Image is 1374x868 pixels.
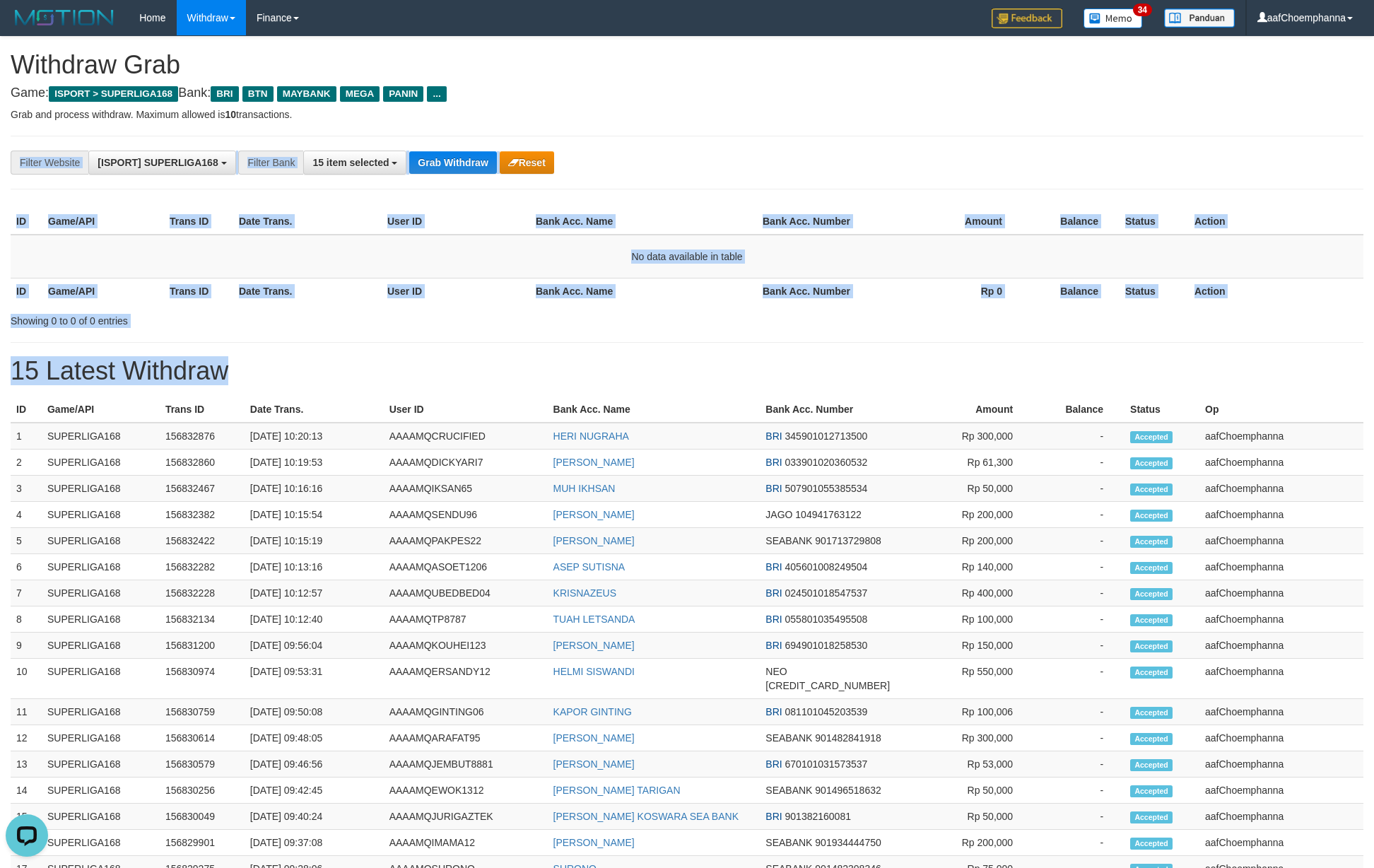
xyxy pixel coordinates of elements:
td: aafChoemphanna [1199,830,1363,856]
th: Game/API [42,278,164,304]
td: 156832282 [160,554,245,580]
td: - [1034,450,1125,476]
button: 15 item selected [303,151,406,175]
th: Action [1189,278,1363,304]
span: Accepted [1130,811,1173,823]
a: ASEP SUTISNA [553,561,626,573]
td: AAAAMQERSANDY12 [384,659,548,699]
td: - [1034,751,1125,778]
td: 156832422 [160,528,245,554]
span: 34 [1133,4,1152,16]
th: Game/API [42,209,164,235]
a: [PERSON_NAME] [553,535,635,546]
a: [PERSON_NAME] TARIGAN [553,785,681,796]
td: AAAAMQEWOK1312 [384,778,548,804]
td: [DATE] 10:15:19 [245,528,384,554]
td: Rp 50,000 [898,778,1034,804]
span: BRI [765,587,782,599]
td: aafChoemphanna [1199,606,1363,633]
td: - [1034,830,1125,856]
td: AAAAMQARAFAT95 [384,725,548,751]
span: Accepted [1130,562,1173,574]
th: Bank Acc. Number [757,209,879,235]
td: AAAAMQGINTING06 [384,699,548,725]
th: Balance [1023,278,1120,304]
span: Accepted [1130,838,1173,850]
div: Showing 0 to 0 of 0 entries [11,308,562,328]
td: SUPERLIGA168 [42,450,160,476]
span: JAGO [765,509,792,520]
span: BRI [211,86,238,102]
td: Rp 100,006 [898,699,1034,725]
th: Bank Acc. Name [530,209,757,235]
td: 1 [11,423,42,450]
td: 156830759 [160,699,245,725]
td: SUPERLIGA168 [42,804,160,830]
td: - [1034,502,1125,528]
td: 4 [11,502,42,528]
div: Filter Bank [238,151,303,175]
span: BRI [765,430,782,442]
th: Trans ID [164,209,233,235]
span: Copy 694901018258530 to clipboard [785,640,868,651]
span: BTN [242,86,274,102]
span: Copy 901713729808 to clipboard [815,535,881,546]
div: Filter Website [11,151,88,175]
td: Rp 300,000 [898,423,1034,450]
td: SUPERLIGA168 [42,554,160,580]
th: Bank Acc. Number [760,397,898,423]
td: SUPERLIGA168 [42,830,160,856]
td: Rp 400,000 [898,580,1034,606]
th: Status [1125,397,1199,423]
td: aafChoemphanna [1199,580,1363,606]
button: Grab Withdraw [409,151,496,174]
td: Rp 200,000 [898,528,1034,554]
td: - [1034,476,1125,502]
td: 3 [11,476,42,502]
th: Bank Acc. Name [548,397,761,423]
img: Button%20Memo.svg [1084,8,1143,28]
td: 10 [11,659,42,699]
strong: 10 [225,109,236,120]
td: [DATE] 09:40:24 [245,804,384,830]
span: SEABANK [765,785,812,796]
a: [PERSON_NAME] [553,837,635,848]
button: Open LiveChat chat widget [6,6,48,48]
span: BRI [765,640,782,651]
img: Feedback.jpg [992,8,1062,28]
td: 156830579 [160,751,245,778]
span: BRI [765,758,782,770]
td: - [1034,580,1125,606]
span: SEABANK [765,732,812,744]
span: Copy 345901012713500 to clipboard [785,430,868,442]
td: [DATE] 09:42:45 [245,778,384,804]
td: [DATE] 10:20:13 [245,423,384,450]
td: [DATE] 10:12:40 [245,606,384,633]
td: - [1034,699,1125,725]
td: - [1034,659,1125,699]
td: AAAAMQTP8787 [384,606,548,633]
span: Accepted [1130,588,1173,600]
td: SUPERLIGA168 [42,751,160,778]
th: Balance [1023,209,1120,235]
span: Accepted [1130,614,1173,626]
td: aafChoemphanna [1199,751,1363,778]
span: SEABANK [765,535,812,546]
td: SUPERLIGA168 [42,502,160,528]
span: NEO [765,666,787,677]
td: - [1034,528,1125,554]
h1: 15 Latest Withdraw [11,357,1363,385]
td: SUPERLIGA168 [42,778,160,804]
th: Date Trans. [245,397,384,423]
span: Copy 055801035495508 to clipboard [785,614,868,625]
td: aafChoemphanna [1199,476,1363,502]
td: AAAAMQIKSAN65 [384,476,548,502]
td: Rp 300,000 [898,725,1034,751]
th: User ID [382,209,530,235]
th: Bank Acc. Number [757,278,879,304]
span: BRI [765,706,782,717]
td: 156832228 [160,580,245,606]
td: aafChoemphanna [1199,423,1363,450]
th: Trans ID [160,397,245,423]
a: [PERSON_NAME] [553,509,635,520]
